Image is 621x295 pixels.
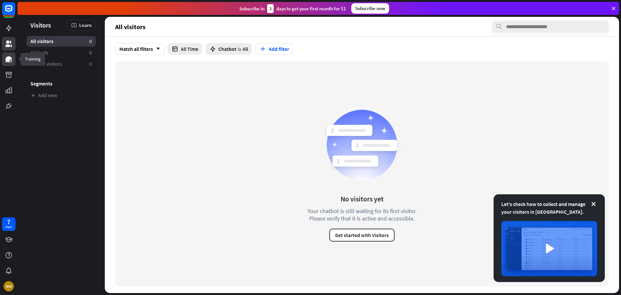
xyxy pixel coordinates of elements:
a: 7 days [2,217,16,231]
div: Match all filters [115,43,164,55]
a: Add new [27,90,96,101]
span: Chatbot [218,46,236,52]
div: No visitors yet [341,194,384,203]
button: Add filter [255,43,293,55]
aside: 0 [89,38,92,45]
span: Learn [79,22,92,28]
span: All [243,46,248,52]
button: Get started with Visitors [329,229,395,242]
span: All leads [30,49,49,56]
span: All visitors [115,23,146,30]
button: All Time [168,43,202,55]
div: Subscribe in days to get your first month for $1 [239,4,346,13]
div: Let's check how to collect and manage your visitors in [GEOGRAPHIC_DATA]. [501,200,597,216]
span: All visitors [30,38,53,45]
a: Recent visitors 0 [27,59,96,69]
button: Open LiveChat chat widget [5,3,25,22]
a: All leads 0 [27,47,96,58]
div: 3 [267,4,274,13]
div: Your chatbot is still waiting for its first visitor. Please verify that it is active and accessible. [296,207,428,222]
aside: 0 [89,61,92,67]
div: days [5,225,12,229]
span: is [238,46,241,52]
span: Visitors [30,21,51,29]
img: image [501,221,597,276]
h3: Segments [27,80,96,87]
div: Subscribe now [351,3,389,14]
div: WM [4,281,14,291]
span: Recent visitors [30,61,62,67]
div: 7 [7,219,10,225]
aside: 0 [89,49,92,56]
i: arrow_down [153,47,160,51]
